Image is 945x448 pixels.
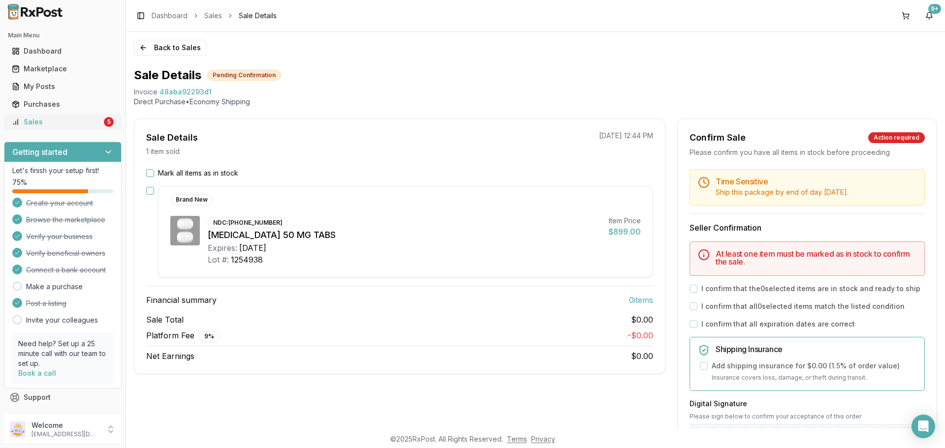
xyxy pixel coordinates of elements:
h5: Time Sensitive [716,178,916,185]
div: [DATE] [239,242,266,254]
a: Terms [507,435,527,443]
div: 1254938 [231,254,263,266]
nav: breadcrumb [152,11,277,21]
p: 1 item sold [146,147,180,156]
span: $0.00 [631,351,653,361]
p: Please sign below to confirm your acceptance of this order [690,413,925,420]
a: Dashboard [152,11,188,21]
div: Item Price [608,216,641,226]
h3: Getting started [12,146,67,158]
div: [MEDICAL_DATA] 50 MG TABS [208,228,600,242]
a: Marketplace [8,60,118,78]
div: $899.00 [608,226,641,238]
h3: Seller Confirmation [690,222,925,234]
img: User avatar [10,421,26,437]
div: Confirm Sale [690,131,746,145]
button: Marketplace [4,61,122,77]
div: Brand New [170,194,213,205]
h5: Shipping Insurance [716,345,916,353]
a: Book a call [18,369,56,377]
span: Verify beneficial owners [26,248,105,258]
button: Feedback [4,406,122,424]
label: I confirm that all expiration dates are correct [701,319,855,329]
p: [DATE] 12:44 PM [599,131,653,141]
p: Let's finish your setup first! [12,166,113,176]
span: Net Earnings [146,350,194,362]
a: Purchases [8,95,118,113]
label: I confirm that the 0 selected items are in stock and ready to ship [701,284,920,294]
h3: Digital Signature [690,399,925,409]
p: Welcome [31,420,100,430]
div: Action required [868,132,925,143]
a: Make a purchase [26,282,83,292]
span: 0 item s [629,294,653,306]
span: Connect a bank account [26,265,106,275]
span: Sale Details [239,11,277,21]
div: Please confirm you have all items in stock before proceeding [690,148,925,157]
div: Sale Details [146,131,198,145]
span: Sale Total [146,314,184,326]
span: Verify your business [26,232,93,241]
span: $0.00 [631,314,653,326]
div: 9 % [199,331,220,342]
button: Sales5 [4,114,122,130]
div: Purchases [12,99,114,109]
label: Add shipping insurance for $0.00 ( 1.5 % of order value) [712,361,900,371]
h1: Sale Details [134,67,201,83]
a: Sales5 [8,113,118,131]
a: Invite your colleagues [26,315,98,325]
div: NDC: [PHONE_NUMBER] [208,217,288,228]
div: 9+ [928,4,941,14]
span: Create your account [26,198,93,208]
span: Financial summary [146,294,217,306]
p: Need help? Set up a 25 minute call with our team to set up. [18,339,107,368]
button: Back to Sales [134,40,206,56]
div: Lot #: [208,254,229,266]
span: Post a listing [26,299,66,308]
span: Feedback [24,410,57,420]
span: Ship this package by end of day [DATE] . [716,188,849,196]
div: Pending Confirmation [207,70,281,81]
span: Platform Fee [146,329,220,342]
label: I confirm that all 0 selected items match the listed condition [701,301,905,311]
img: Ubrelvy 50 MG TABS [170,216,200,245]
a: My Posts [8,78,118,95]
div: Dashboard [12,46,114,56]
a: Dashboard [8,42,118,60]
a: Privacy [531,435,555,443]
h5: At least one item must be marked as in stock to confirm the sale. [716,250,916,266]
img: RxPost Logo [4,4,67,20]
p: [EMAIL_ADDRESS][DOMAIN_NAME] [31,430,100,438]
button: 9+ [921,8,937,24]
button: Purchases [4,96,122,112]
span: 75 % [12,178,27,187]
button: Dashboard [4,43,122,59]
h2: Main Menu [8,31,118,39]
div: Open Intercom Messenger [912,415,935,438]
label: Mark all items as in stock [158,168,238,178]
div: Expires: [208,242,237,254]
span: - $0.00 [628,330,653,340]
div: 5 [104,117,114,127]
button: Support [4,388,122,406]
button: My Posts [4,79,122,94]
a: Sales [204,11,222,21]
p: Direct Purchase • Economy Shipping [134,97,937,107]
div: Invoice [134,87,157,97]
div: My Posts [12,82,114,91]
span: 48aba92293d1 [159,87,212,97]
p: Insurance covers loss, damage, or theft during transit. [712,373,916,383]
div: Sales [12,117,102,127]
div: Marketplace [12,64,114,74]
span: Browse the marketplace [26,215,105,225]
